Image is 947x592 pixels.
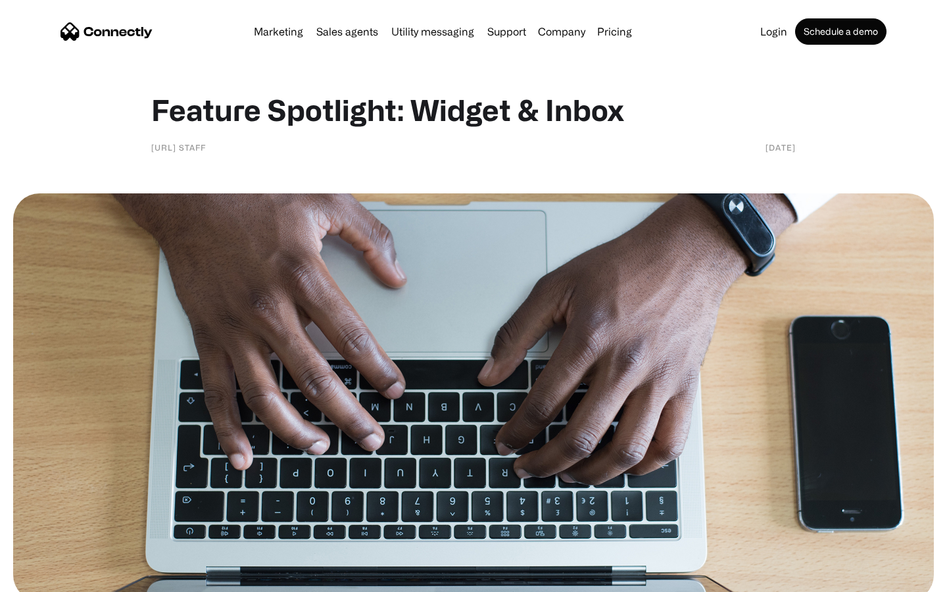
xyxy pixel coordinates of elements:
a: Support [482,26,531,37]
ul: Language list [26,569,79,587]
a: Marketing [249,26,308,37]
h1: Feature Spotlight: Widget & Inbox [151,92,796,128]
div: [DATE] [765,141,796,154]
div: Company [538,22,585,41]
a: Sales agents [311,26,383,37]
aside: Language selected: English [13,569,79,587]
div: [URL] staff [151,141,206,154]
a: Pricing [592,26,637,37]
a: Schedule a demo [795,18,886,45]
a: Utility messaging [386,26,479,37]
a: Login [755,26,792,37]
